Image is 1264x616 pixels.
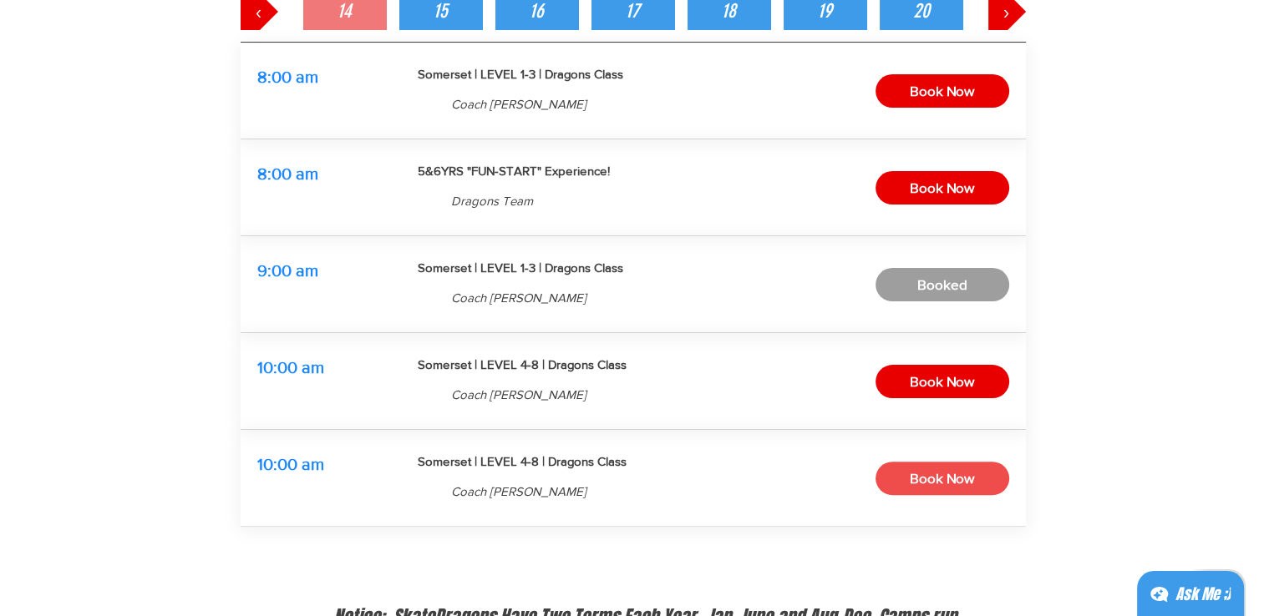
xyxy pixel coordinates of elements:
[257,388,276,402] span: 1 hr
[678,291,777,305] span: 2 spots available
[418,164,610,178] span: 5&6YRS "FUN-START" Experience!
[917,272,967,298] span: Booked
[678,98,777,112] span: 4 spots available
[257,455,324,473] span: 10:00 am
[257,291,276,305] span: 1 hr
[910,369,974,395] span: Book Now
[451,290,586,305] span: Coach [PERSON_NAME]
[418,67,623,81] span: Somerset | LEVEL 1-3 | Dragons Class
[418,260,623,275] span: Somerset | LEVEL 1-3 | Dragons Class
[876,268,1009,301] button: Booked, Somerset | LEVEL 1-3 | Dragons Class, 9:00 am, 2 spots available, Coach Dave, 1 hr
[257,485,276,499] span: 1 hr
[418,357,627,371] span: Somerset | LEVEL 4-8 | Dragons Class
[451,194,533,208] span: Dragons Team
[876,171,1009,204] button: Book Now, 5&6YRS "FUN-START" Experience!, 8:00 am, 8 spots available, Dragons Team, 1 hr
[257,261,318,280] span: 9:00 am
[678,485,778,499] span: 11 spots available
[418,454,627,468] span: Somerset | LEVEL 4-8 | Dragons Class
[257,98,276,112] span: 1 hr
[876,462,1009,495] button: Book Now, Somerset | LEVEL 4-8 | Dragons Class, 10:00 am, 11 spots available, Coach Dave, 1 hr
[241,42,1026,527] div: Slideshow
[876,365,1009,398] button: Book Now, Somerset | LEVEL 4-8 | Dragons Class, 10:00 am, 5 spots available, Coach Dave, 1 hr
[257,358,324,376] span: 10:00 am
[910,466,974,492] span: Book Now
[451,97,586,111] span: Coach [PERSON_NAME]
[257,68,318,86] span: 8:00 am
[678,388,777,402] span: 5 spots available
[910,175,974,201] span: Book Now
[257,164,318,183] span: 8:00 am
[678,194,777,209] span: 8 spots available
[451,387,586,401] span: Coach [PERSON_NAME]
[257,194,276,209] span: 1 hr
[910,78,974,104] span: Book Now
[876,74,1009,108] button: Book Now, Somerset | LEVEL 1-3 | Dragons Class, 8:00 am, 4 spots available, Coach Zenn, 1 hr
[1175,583,1231,606] div: Ask Me ;)
[451,484,586,498] span: Coach [PERSON_NAME]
